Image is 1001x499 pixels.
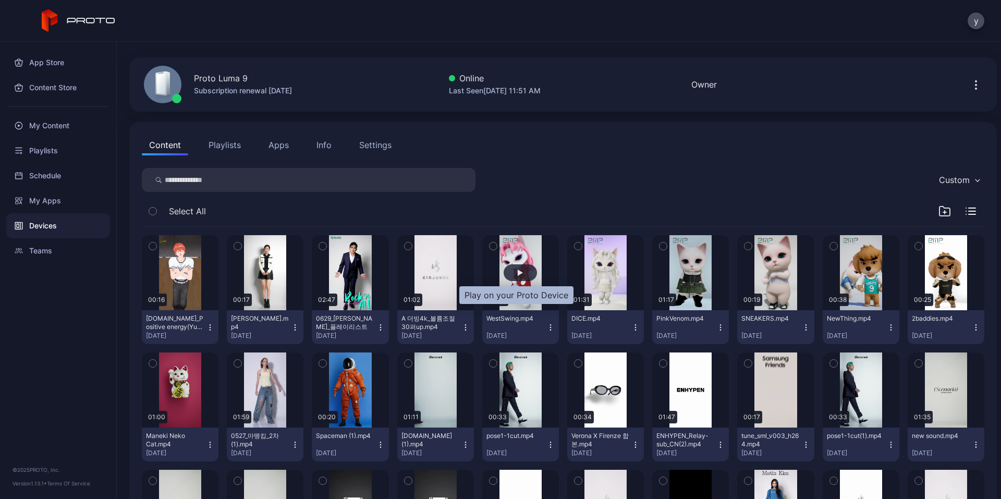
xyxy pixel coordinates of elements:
button: Playlists [201,135,248,155]
div: [DATE] [316,332,376,340]
div: [DATE] [827,332,887,340]
button: WestSwing.mp4[DATE] [482,310,559,344]
button: A 더빙4k_볼륨조절30퍼up.mp4[DATE] [397,310,474,344]
div: SNEAKERS.mp4 [741,314,799,323]
a: Devices [6,213,110,238]
div: pose1-1cut.mp4 [486,432,544,440]
button: 2baddies.mp4[DATE] [908,310,984,344]
div: [DATE] [231,332,291,340]
div: Last Seen [DATE] 11:51 AM [449,84,541,97]
div: Subscription renewal [DATE] [194,84,292,97]
a: Playlists [6,138,110,163]
div: Info [316,139,332,151]
button: SNEAKERS.mp4[DATE] [737,310,814,344]
a: Teams [6,238,110,263]
button: Verona X Firenze 합본.mp4[DATE] [567,428,644,461]
button: [DOMAIN_NAME](1).mp4[DATE] [397,428,474,461]
div: new sound.mp4 [912,432,969,440]
div: [DATE] [146,449,206,457]
div: [DATE] [571,332,631,340]
div: GD.vip(1).mp4 [401,432,459,448]
div: 0629_이승철_플레이리스트 [316,314,373,331]
div: ENHYPEN_Relay-sub_CN(2).mp4 [656,432,714,448]
a: Schedule [6,163,110,188]
div: [DATE] [741,449,801,457]
div: WestSwing.mp4 [486,314,544,323]
div: pose1-1cut(1).mp4 [827,432,884,440]
div: NewThing.mp4 [827,314,884,323]
div: Play on your Proto Device [459,286,573,304]
div: [DATE] [401,449,461,457]
div: [DATE] [827,449,887,457]
button: Settings [352,135,399,155]
button: tune_sml_v003_h264.mp4[DATE] [737,428,814,461]
div: [DATE] [486,449,546,457]
button: new sound.mp4[DATE] [908,428,984,461]
div: [DATE] [656,449,716,457]
div: Verona X Firenze 합본.mp4 [571,432,629,448]
div: [DATE] [486,332,546,340]
div: PinkVenom.mp4 [656,314,714,323]
button: [PERSON_NAME].mp4[DATE] [227,310,303,344]
button: Spaceman (1).mp4[DATE] [312,428,388,461]
button: Maneki Neko Cat.mp4[DATE] [142,428,218,461]
button: ENHYPEN_Relay-sub_CN(2).mp4[DATE] [652,428,729,461]
button: Custom [934,168,984,192]
button: 0629_[PERSON_NAME]_플레이리스트[DATE] [312,310,388,344]
button: [DOMAIN_NAME]_Positive energy(Yull ver.)🕺✨ #skinz #스킨즈 #Yull #율 #shorts_1080p.mp4[DATE] [142,310,218,344]
a: Terms Of Service [47,480,90,486]
div: 김태희.mp4 [231,314,288,331]
div: [DATE] [912,449,972,457]
div: Custom [939,175,970,185]
button: DICE.mp4[DATE] [567,310,644,344]
div: [DATE] [146,332,206,340]
div: [DATE] [571,449,631,457]
button: Content [142,135,188,155]
button: y [968,13,984,29]
div: Proto Luma 9 [194,72,248,84]
div: Maneki Neko Cat.mp4 [146,432,203,448]
div: © 2025 PROTO, Inc. [13,466,104,474]
div: [DATE] [656,332,716,340]
div: Owner [691,78,717,91]
div: Spaceman (1).mp4 [316,432,373,440]
div: Online [449,72,541,84]
div: [DATE] [401,332,461,340]
span: Version 1.13.1 • [13,480,47,486]
div: A 더빙4k_볼륨조절30퍼up.mp4 [401,314,459,331]
span: Select All [169,205,206,217]
button: 0527_마뗑킴_2차 (1).mp4[DATE] [227,428,303,461]
div: [DATE] [316,449,376,457]
div: tune_sml_v003_h264.mp4 [741,432,799,448]
div: 0527_마뗑킴_2차 (1).mp4 [231,432,288,448]
a: My Apps [6,188,110,213]
div: Settings [359,139,392,151]
button: Info [309,135,339,155]
button: PinkVenom.mp4[DATE] [652,310,729,344]
div: [DATE] [231,449,291,457]
div: [DATE] [912,332,972,340]
div: DICE.mp4 [571,314,629,323]
div: 2baddies.mp4 [912,314,969,323]
div: [DATE] [741,332,801,340]
button: NewThing.mp4[DATE] [823,310,899,344]
a: App Store [6,50,110,75]
button: Apps [261,135,296,155]
div: SSYouTube.online_Positive energy(Yull ver.)🕺✨ #skinz #스킨즈 #Yull #율 #shorts_1080p.mp4 [146,314,203,331]
a: My Content [6,113,110,138]
span: Device Details [156,24,275,44]
button: pose1-1cut.mp4[DATE] [482,428,559,461]
a: Content Store [6,75,110,100]
button: pose1-1cut(1).mp4[DATE] [823,428,899,461]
